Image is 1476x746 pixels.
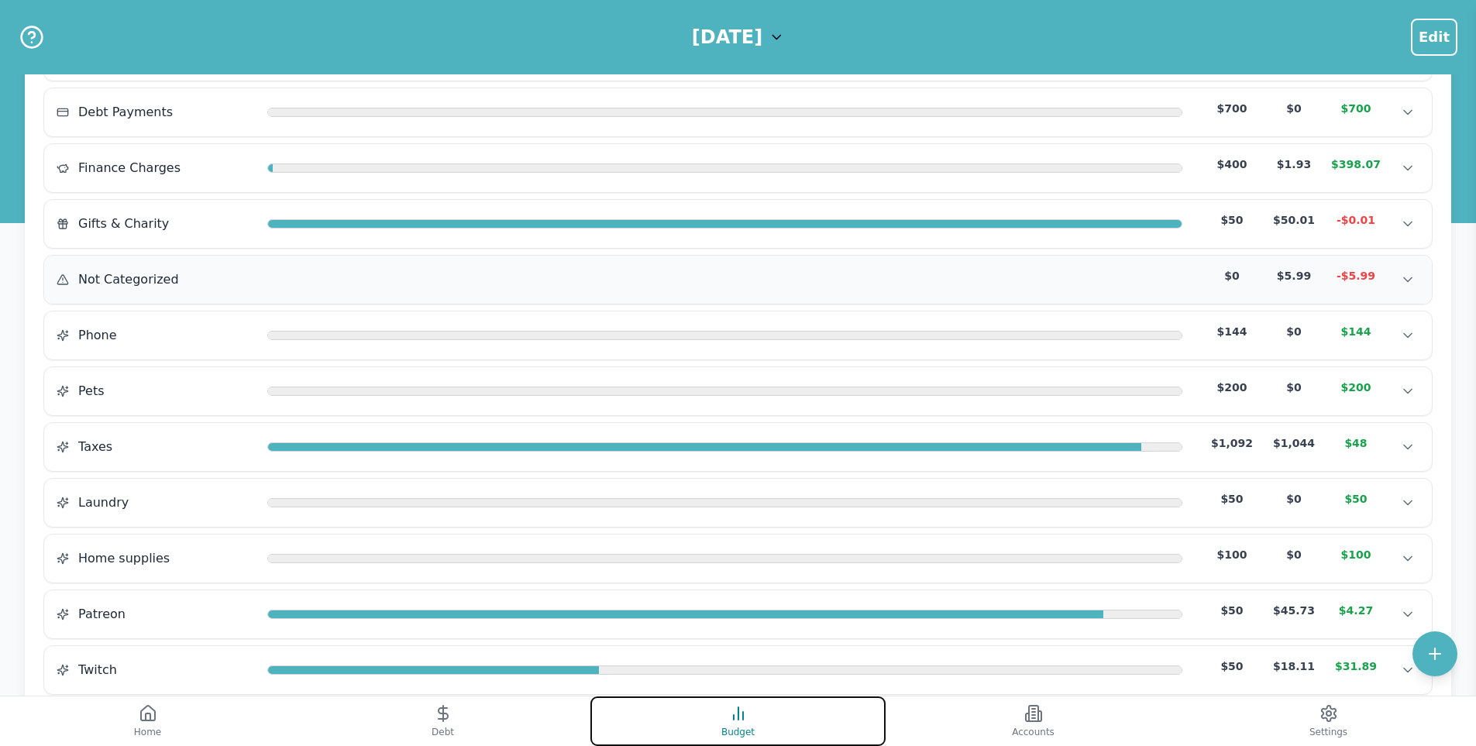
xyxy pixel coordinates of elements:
span: Patreon [78,605,126,624]
div: $45.73 [1263,603,1325,618]
span: Accounts [1012,726,1055,738]
span: Phone [78,326,117,345]
button: Show transactions [1396,380,1419,403]
span: Debt Payments [78,103,173,122]
button: Help [19,24,45,50]
div: $1.93 [1263,156,1325,172]
span: Laundry [78,493,129,512]
div: $18.11 [1263,658,1325,674]
button: Menu [1411,19,1457,56]
span: Gifts & Charity [78,215,169,233]
div: $50 [1201,658,1263,674]
span: Taxes [78,438,112,456]
button: Show transactions [1396,212,1419,235]
span: Home [134,726,161,738]
div: $100 [1201,547,1263,562]
div: $0 [1201,268,1263,284]
div: $700 [1201,101,1263,116]
div: $144 [1325,324,1387,339]
div: -$5.99 [1325,268,1387,284]
div: $50.01 [1263,212,1325,228]
span: Not Categorized [78,270,179,289]
div: $50 [1201,491,1263,507]
button: Show transactions [1396,435,1419,459]
button: Show transactions [1396,603,1419,626]
div: $1,092 [1201,435,1263,451]
span: Debt [432,726,454,738]
div: $0 [1263,101,1325,116]
div: $5.99 [1263,268,1325,284]
div: $398.07 [1325,156,1387,172]
span: Finance Charges [78,159,181,177]
div: $100 [1325,547,1387,562]
div: $50 [1325,491,1387,507]
div: $200 [1201,380,1263,395]
span: Edit [1419,26,1450,48]
div: $700 [1325,101,1387,116]
button: Show transactions [1396,268,1419,291]
button: Show transactions [1396,156,1419,180]
button: Show transactions [1396,658,1419,682]
div: $0 [1263,380,1325,395]
button: Show transactions [1396,547,1419,570]
h1: [DATE] [692,25,762,50]
button: Show transactions [1396,491,1419,514]
span: Home supplies [78,549,170,568]
div: $144 [1201,324,1263,339]
div: $31.89 [1325,658,1387,674]
button: Settings [1181,696,1476,746]
div: $50 [1201,603,1263,618]
button: Budget [590,696,886,746]
div: $200 [1325,380,1387,395]
div: $50 [1201,212,1263,228]
div: $0 [1263,324,1325,339]
div: $0 [1263,491,1325,507]
div: -$0.01 [1325,212,1387,228]
div: $0 [1263,547,1325,562]
button: Debt [295,696,590,746]
span: Budget [721,726,755,738]
div: $48 [1325,435,1387,451]
span: Twitch [78,661,117,679]
div: $1,044 [1263,435,1325,451]
button: Show transactions [1396,101,1419,124]
div: $4.27 [1325,603,1387,618]
button: Accounts [886,696,1181,746]
button: Show transactions [1396,324,1419,347]
span: Settings [1309,726,1347,738]
span: Pets [78,382,105,401]
div: $400 [1201,156,1263,172]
